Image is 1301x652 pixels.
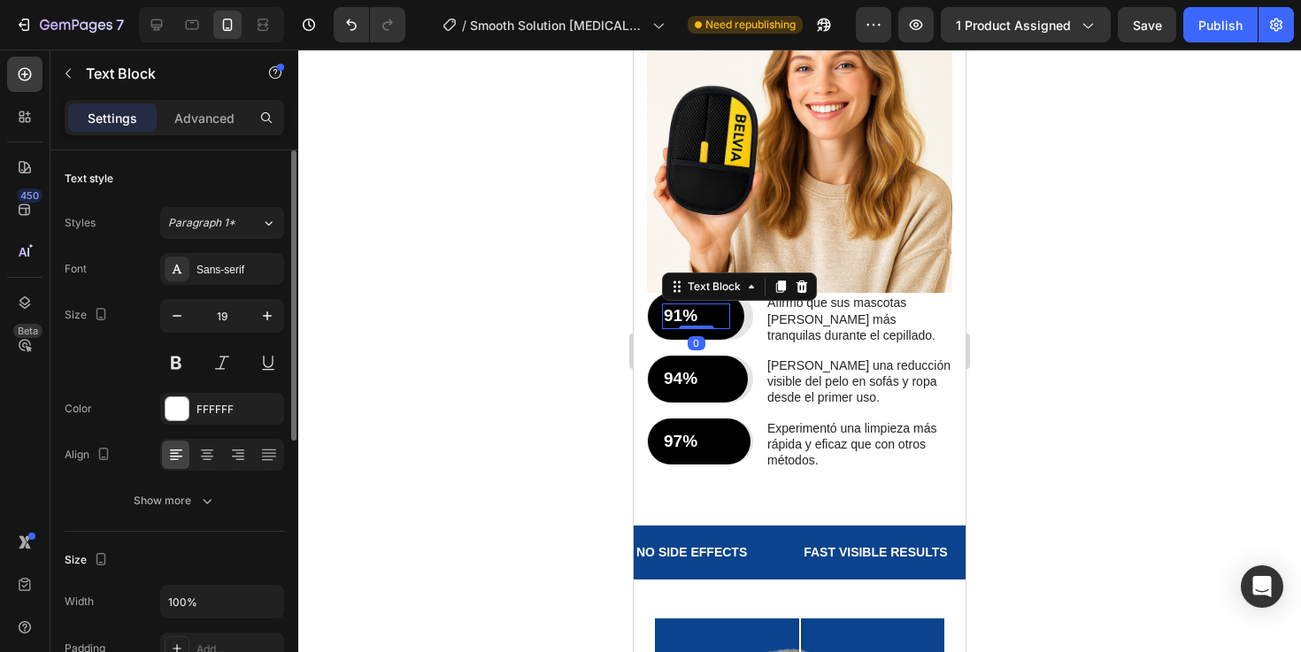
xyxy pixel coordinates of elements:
[65,261,87,277] div: Font
[7,7,132,42] button: 7
[65,485,284,517] button: Show more
[30,318,98,341] p: 94%
[1118,7,1176,42] button: Save
[88,109,137,127] p: Settings
[1241,565,1283,608] div: Open Intercom Messenger
[65,443,114,467] div: Align
[54,287,72,301] div: 0
[956,16,1071,35] span: 1 product assigned
[161,586,283,617] input: Auto
[30,256,95,278] p: 91%
[462,16,466,35] span: /
[196,262,280,278] div: Sans-serif
[134,371,317,419] p: Experimentó una limpieza más rápida y eficaz que con otros métodos.
[470,16,645,35] span: Smooth Solution [MEDICAL_DATA] Treatment
[134,245,317,294] p: Afirmó que sus mascotas [PERSON_NAME] más tranquilas durante el cepillado.
[634,50,966,652] iframe: Design area
[196,402,280,418] div: FFFFFF
[134,308,317,357] p: [PERSON_NAME] una reducción visible del pelo en sofás y ropa desde el primer uso.
[174,109,235,127] p: Advanced
[1183,7,1258,42] button: Publish
[65,303,112,327] div: Size
[17,188,42,203] div: 450
[1198,16,1243,35] div: Publish
[1133,18,1162,33] span: Save
[116,14,124,35] p: 7
[170,492,313,514] p: FAST VISIBLE RESULTS
[168,215,235,231] span: Paragraph 1*
[65,594,94,610] div: Width
[50,229,111,245] div: Text Block
[13,324,42,338] div: Beta
[705,17,796,33] span: Need republishing
[160,207,284,239] button: Paragraph 1*
[941,7,1111,42] button: 1 product assigned
[65,215,96,231] div: Styles
[334,7,405,42] div: Undo/Redo
[3,492,113,514] p: NO SIDE EFFECTS
[86,63,236,84] p: Text Block
[65,171,113,187] div: Text style
[30,381,101,403] p: 97%
[65,548,112,572] div: Size
[65,401,92,417] div: Color
[134,492,216,510] div: Show more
